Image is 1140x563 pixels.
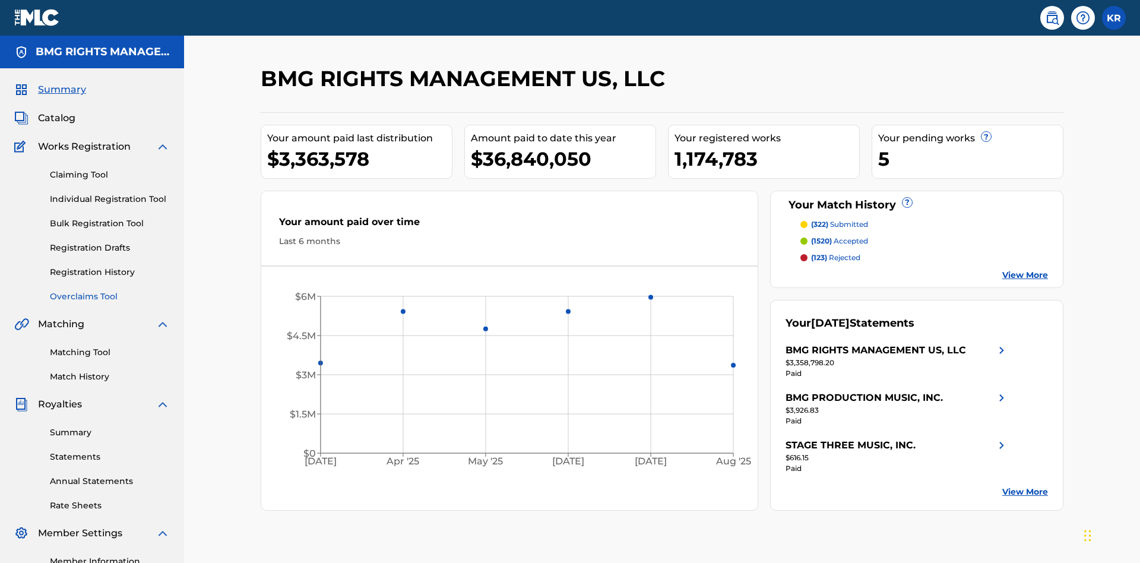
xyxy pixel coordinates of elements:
div: Your Match History [786,197,1049,213]
img: Catalog [14,111,28,125]
img: help [1076,11,1090,25]
div: 1,174,783 [674,146,859,172]
div: User Menu [1102,6,1126,30]
span: Matching [38,317,84,331]
a: Rate Sheets [50,499,170,512]
div: BMG PRODUCTION MUSIC, INC. [786,391,943,405]
img: right chevron icon [995,438,1009,453]
a: BMG RIGHTS MANAGEMENT US, LLCright chevron icon$3,358,798.20Paid [786,343,1009,379]
a: Statements [50,451,170,463]
a: Bulk Registration Tool [50,217,170,230]
img: expand [156,526,170,540]
div: BMG RIGHTS MANAGEMENT US, LLC [786,343,966,358]
img: MLC Logo [14,9,60,26]
a: Registration Drafts [50,242,170,254]
div: Paid [786,368,1009,379]
a: Match History [50,371,170,383]
div: $3,926.83 [786,405,1009,416]
img: expand [156,140,170,154]
a: Individual Registration Tool [50,193,170,205]
tspan: $6M [295,291,316,302]
div: Your Statements [786,315,914,331]
h2: BMG RIGHTS MANAGEMENT US, LLC [261,65,671,92]
img: Royalties [14,397,28,412]
img: Matching [14,317,29,331]
div: $3,358,798.20 [786,358,1009,368]
div: Drag [1084,518,1091,553]
span: (322) [811,220,828,229]
h5: BMG RIGHTS MANAGEMENT US, LLC [36,45,170,59]
a: STAGE THREE MUSIC, INC.right chevron icon$616.15Paid [786,438,1009,474]
span: Member Settings [38,526,122,540]
span: (1520) [811,236,832,245]
div: Your pending works [878,131,1063,146]
p: submitted [811,219,868,230]
img: search [1045,11,1059,25]
img: Works Registration [14,140,30,154]
a: Public Search [1040,6,1064,30]
span: [DATE] [811,317,850,330]
span: ? [902,198,912,207]
div: Your registered works [674,131,859,146]
tspan: [DATE] [553,456,585,467]
img: right chevron icon [995,343,1009,358]
a: Matching Tool [50,346,170,359]
span: ? [981,132,991,141]
tspan: $4.5M [287,330,316,341]
a: Summary [50,426,170,439]
div: Paid [786,416,1009,426]
a: Annual Statements [50,475,170,488]
div: Paid [786,463,1009,474]
tspan: May '25 [468,456,503,467]
div: Your amount paid last distribution [267,131,452,146]
a: Registration History [50,266,170,279]
span: (123) [811,253,827,262]
a: Claiming Tool [50,169,170,181]
a: (123) rejected [800,252,1049,263]
span: Summary [38,83,86,97]
tspan: $1.5M [290,409,316,420]
div: Your amount paid over time [279,215,740,235]
p: rejected [811,252,860,263]
a: CatalogCatalog [14,111,75,125]
span: Catalog [38,111,75,125]
div: STAGE THREE MUSIC, INC. [786,438,916,453]
tspan: $0 [303,448,316,459]
img: Summary [14,83,28,97]
a: (1520) accepted [800,236,1049,246]
a: View More [1002,486,1048,498]
a: BMG PRODUCTION MUSIC, INC.right chevron icon$3,926.83Paid [786,391,1009,426]
img: Member Settings [14,526,28,540]
a: (322) submitted [800,219,1049,230]
div: $616.15 [786,453,1009,463]
tspan: Apr '25 [387,456,420,467]
div: $36,840,050 [471,146,655,172]
div: Last 6 months [279,235,740,248]
img: Accounts [14,45,28,59]
img: right chevron icon [995,391,1009,405]
img: expand [156,317,170,331]
tspan: Aug '25 [715,456,751,467]
span: Royalties [38,397,82,412]
p: accepted [811,236,868,246]
div: Amount paid to date this year [471,131,655,146]
tspan: [DATE] [635,456,667,467]
a: SummarySummary [14,83,86,97]
div: 5 [878,146,1063,172]
span: Works Registration [38,140,131,154]
tspan: [DATE] [305,456,337,467]
div: Help [1071,6,1095,30]
a: Overclaims Tool [50,290,170,303]
a: View More [1002,269,1048,281]
img: expand [156,397,170,412]
iframe: Chat Widget [1081,506,1140,563]
tspan: $3M [296,369,316,381]
div: $3,363,578 [267,146,452,172]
